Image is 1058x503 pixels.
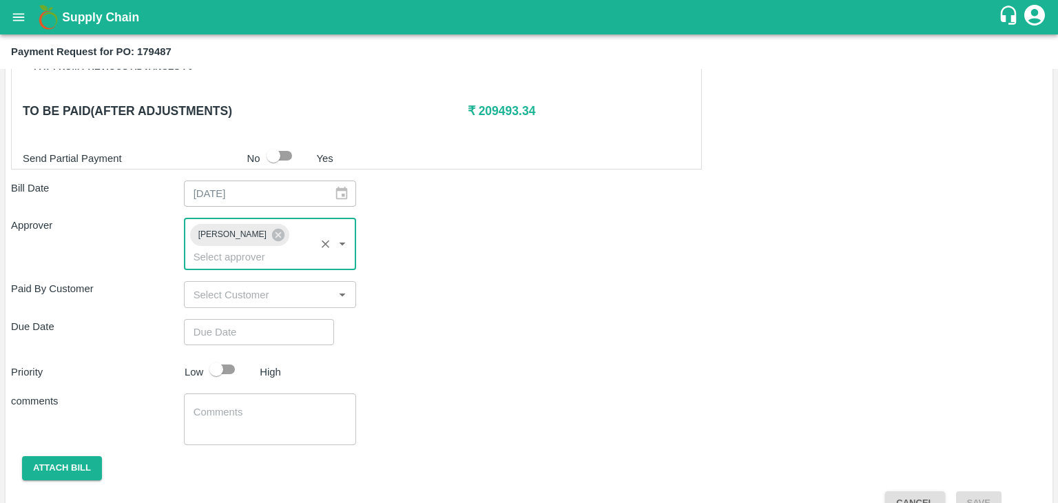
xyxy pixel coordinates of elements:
p: Due Date [11,319,184,334]
div: account of current user [1022,3,1047,32]
p: Yes [317,151,333,166]
p: Send Partial Payment [23,151,242,166]
div: customer-support [998,5,1022,30]
p: Priority [11,365,179,380]
b: Payment Request for PO: 179487 [11,46,172,57]
p: No [247,151,260,166]
div: [PERSON_NAME] [190,224,289,246]
p: High [260,365,281,380]
h6: ₹ 209493.34 [468,101,690,121]
a: Supply Chain [62,8,998,27]
button: Open [333,285,351,303]
p: Low [185,365,203,380]
input: Select approver [188,248,312,266]
p: Paid By Customer [11,281,184,296]
p: comments [11,393,184,409]
input: Choose date [184,319,324,345]
b: Supply Chain [62,10,139,24]
button: Attach bill [22,456,102,480]
input: Bill Date [184,181,323,207]
span: [PERSON_NAME] [190,227,275,242]
h6: To be paid(After adjustments) [23,101,468,121]
button: open drawer [3,1,34,33]
button: Open [333,235,351,253]
p: Bill Date [11,181,184,196]
img: logo [34,3,62,31]
button: Clear [316,235,335,254]
p: Approver [11,218,184,233]
input: Select Customer [188,285,330,303]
